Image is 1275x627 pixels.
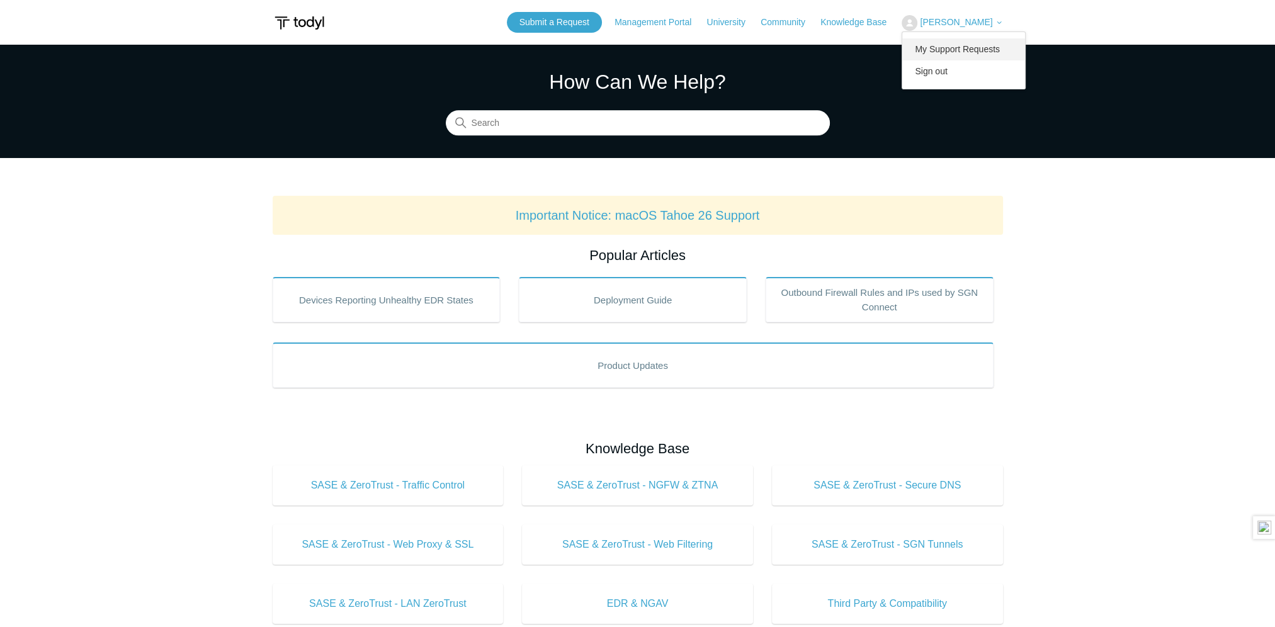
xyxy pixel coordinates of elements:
span: SASE & ZeroTrust - SGN Tunnels [791,537,984,552]
a: Devices Reporting Unhealthy EDR States [273,277,501,322]
a: SASE & ZeroTrust - Web Filtering [522,524,753,565]
h1: How Can We Help? [446,67,830,97]
a: Knowledge Base [820,16,899,29]
button: [PERSON_NAME] [902,15,1002,31]
a: Management Portal [615,16,704,29]
a: SASE & ZeroTrust - LAN ZeroTrust [273,584,504,624]
a: SASE & ZeroTrust - SGN Tunnels [772,524,1003,565]
a: Submit a Request [507,12,602,33]
span: SASE & ZeroTrust - Web Filtering [541,537,734,552]
span: SASE & ZeroTrust - NGFW & ZTNA [541,478,734,493]
h2: Popular Articles [273,245,1003,266]
a: Outbound Firewall Rules and IPs used by SGN Connect [766,277,994,322]
img: Todyl Support Center Help Center home page [273,11,326,35]
input: Search [446,111,830,136]
a: Third Party & Compatibility [772,584,1003,624]
a: Community [761,16,818,29]
h2: Knowledge Base [273,438,1003,459]
a: Important Notice: macOS Tahoe 26 Support [516,208,760,222]
a: EDR & NGAV [522,584,753,624]
a: Sign out [902,60,1025,82]
a: My Support Requests [902,38,1025,60]
span: SASE & ZeroTrust - Secure DNS [791,478,984,493]
span: SASE & ZeroTrust - LAN ZeroTrust [292,596,485,611]
a: Deployment Guide [519,277,747,322]
span: SASE & ZeroTrust - Web Proxy & SSL [292,537,485,552]
span: EDR & NGAV [541,596,734,611]
span: [PERSON_NAME] [920,17,992,27]
a: Product Updates [273,342,994,388]
span: Third Party & Compatibility [791,596,984,611]
a: SASE & ZeroTrust - Secure DNS [772,465,1003,506]
span: SASE & ZeroTrust - Traffic Control [292,478,485,493]
a: SASE & ZeroTrust - NGFW & ZTNA [522,465,753,506]
a: University [706,16,757,29]
a: SASE & ZeroTrust - Web Proxy & SSL [273,524,504,565]
a: SASE & ZeroTrust - Traffic Control [273,465,504,506]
